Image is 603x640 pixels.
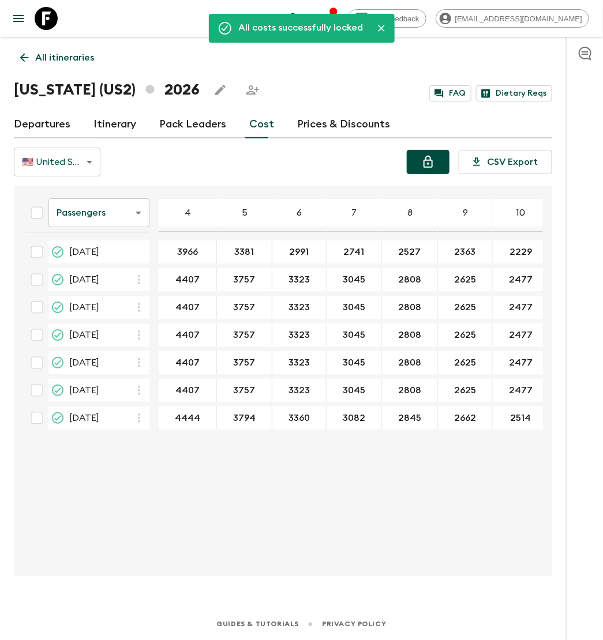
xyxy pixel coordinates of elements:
[459,150,552,174] button: CSV Export
[438,406,493,430] div: 22 Nov 2026; 9
[219,406,269,430] button: 3794
[272,351,327,374] div: 13 Sep 2026; 6
[159,351,217,374] div: 13 Sep 2026; 4
[382,351,438,374] div: 13 Sep 2026; 8
[162,379,214,402] button: 4407
[329,406,379,430] button: 3082
[159,296,217,319] div: 29 Jun 2026; 4
[440,323,490,347] button: 2625
[493,379,549,402] div: 18 Oct 2026; 10
[438,323,493,347] div: 12 Jul 2026; 9
[327,406,382,430] div: 22 Nov 2026; 7
[162,268,214,291] button: 4407
[241,78,264,101] span: Share this itinerary
[220,268,269,291] button: 3757
[14,46,100,69] a: All itineraries
[493,240,549,263] div: 17 May 2026; 10
[440,406,490,430] button: 2662
[463,206,468,220] p: 9
[272,379,327,402] div: 18 Oct 2026; 6
[209,78,232,101] button: Edit this itinerary
[407,206,413,220] p: 8
[327,379,382,402] div: 18 Oct 2026; 7
[249,111,274,138] a: Cost
[493,323,549,347] div: 12 Jul 2026; 10
[242,206,248,220] p: 5
[329,351,379,374] button: 3045
[272,240,327,263] div: 17 May 2026; 6
[382,268,438,291] div: 07 Jun 2026; 8
[14,78,200,101] h1: [US_STATE] (US2) 2026
[220,351,269,374] button: 3757
[382,406,438,430] div: 22 Nov 2026; 8
[352,206,357,220] p: 7
[438,268,493,291] div: 07 Jun 2026; 9
[239,17,364,39] div: All costs successfully locked
[429,85,471,101] a: FAQ
[322,618,386,631] a: Privacy Policy
[297,206,302,220] p: 6
[159,240,217,263] div: 17 May 2026; 4
[438,296,493,319] div: 29 Jun 2026; 9
[347,9,426,28] a: Give feedback
[272,406,327,430] div: 22 Nov 2026; 6
[51,356,65,370] svg: Proposed
[327,296,382,319] div: 29 Jun 2026; 7
[384,268,435,291] button: 2808
[329,268,379,291] button: 3045
[441,240,490,263] button: 2363
[440,296,490,319] button: 2625
[162,351,214,374] button: 4407
[365,14,426,23] span: Give feedback
[275,351,324,374] button: 3323
[275,406,324,430] button: 3360
[440,268,490,291] button: 2625
[275,379,324,402] button: 3323
[217,351,272,374] div: 13 Sep 2026; 5
[407,150,450,174] button: Unlock costs
[476,85,552,101] a: Dietary Reqs
[162,296,214,319] button: 4407
[438,240,493,263] div: 17 May 2026; 9
[69,356,99,370] span: [DATE]
[275,296,324,319] button: 3323
[14,146,100,178] div: 🇺🇸 United States Dollar (USD)
[217,296,272,319] div: 29 Jun 2026; 5
[382,296,438,319] div: 29 Jun 2026; 8
[51,383,65,397] svg: Proposed
[382,379,438,402] div: 18 Oct 2026; 8
[221,240,268,263] button: 3381
[216,618,299,631] a: Guides & Tutorials
[495,379,546,402] button: 2477
[493,268,549,291] div: 07 Jun 2026; 10
[217,379,272,402] div: 18 Oct 2026; 5
[69,383,99,397] span: [DATE]
[69,300,99,314] span: [DATE]
[438,351,493,374] div: 13 Sep 2026; 9
[162,323,214,347] button: 4407
[495,268,546,291] button: 2477
[275,323,324,347] button: 3323
[382,240,438,263] div: 17 May 2026; 8
[35,51,94,65] p: All itineraries
[497,406,545,430] button: 2514
[220,379,269,402] button: 3757
[25,201,48,224] div: Select all
[493,351,549,374] div: 13 Sep 2026; 10
[438,379,493,402] div: 18 Oct 2026; 9
[69,273,99,287] span: [DATE]
[69,245,99,259] span: [DATE]
[272,268,327,291] div: 07 Jun 2026; 6
[329,379,379,402] button: 3045
[330,240,379,263] button: 2741
[220,296,269,319] button: 3757
[48,197,149,229] div: Passengers
[51,273,65,287] svg: Proposed
[185,206,191,220] p: 4
[493,406,549,430] div: 22 Nov 2026; 10
[493,296,549,319] div: 29 Jun 2026; 10
[161,406,214,430] button: 4444
[327,240,382,263] div: 17 May 2026; 7
[159,406,217,430] div: 22 Nov 2026; 4
[217,240,272,263] div: 17 May 2026; 5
